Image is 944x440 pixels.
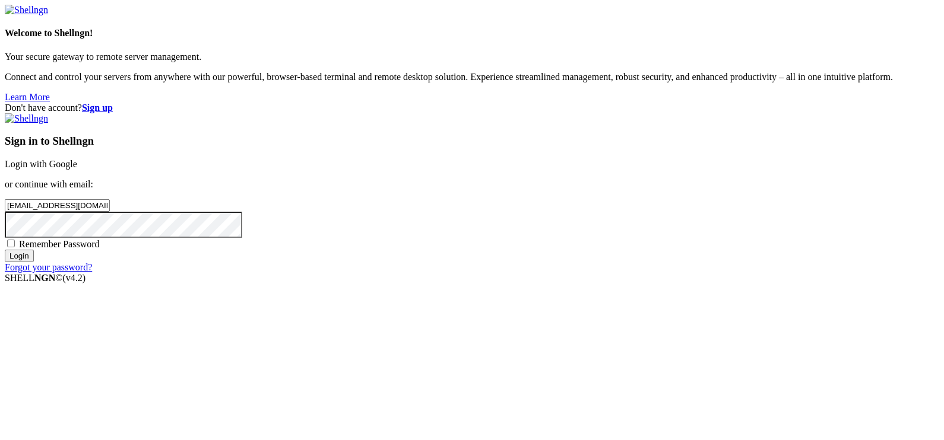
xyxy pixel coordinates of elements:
span: 4.2.0 [63,273,86,283]
h4: Welcome to Shellngn! [5,28,939,39]
span: SHELL © [5,273,85,283]
b: NGN [34,273,56,283]
img: Shellngn [5,113,48,124]
input: Remember Password [7,240,15,247]
div: Don't have account? [5,103,939,113]
a: Sign up [82,103,113,113]
span: Remember Password [19,239,100,249]
p: Connect and control your servers from anywhere with our powerful, browser-based terminal and remo... [5,72,939,82]
p: Your secure gateway to remote server management. [5,52,939,62]
p: or continue with email: [5,179,939,190]
a: Login with Google [5,159,77,169]
a: Learn More [5,92,50,102]
h3: Sign in to Shellngn [5,135,939,148]
input: Email address [5,199,110,212]
input: Login [5,250,34,262]
a: Forgot your password? [5,262,92,272]
img: Shellngn [5,5,48,15]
